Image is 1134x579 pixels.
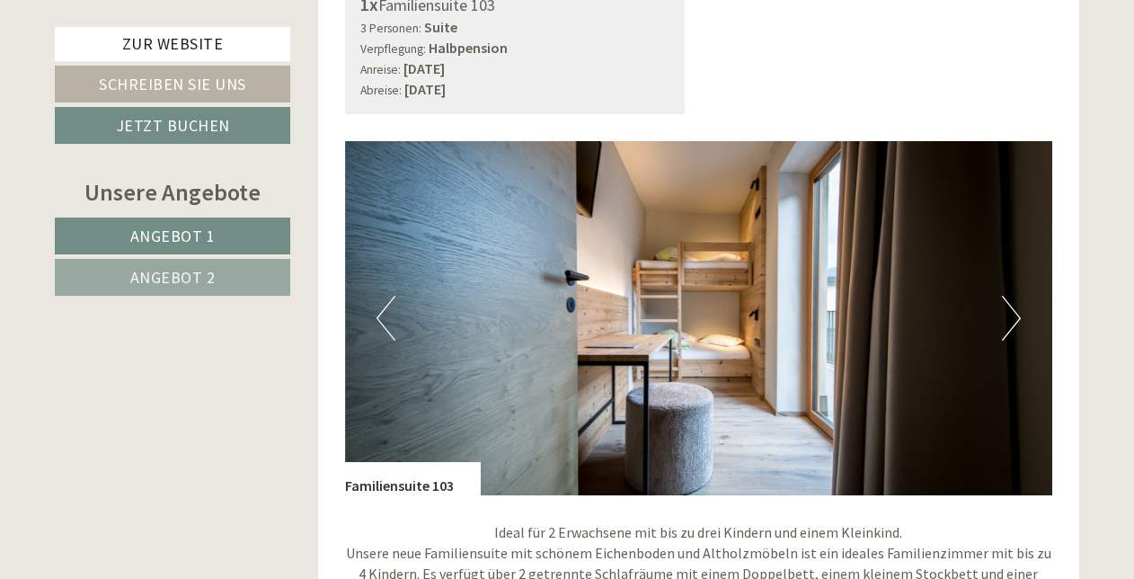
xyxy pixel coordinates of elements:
b: [DATE] [403,59,445,77]
a: Schreiben Sie uns [55,66,290,102]
div: Inso Sonnenheim [27,52,277,67]
b: Suite [424,18,457,36]
small: Verpflegung: [360,41,426,57]
div: Unsere Angebote [55,175,290,209]
b: [DATE] [404,80,446,98]
button: Next [1002,296,1021,341]
small: 22:32 [27,87,277,100]
span: Angebot 2 [130,267,216,288]
a: Jetzt buchen [55,107,290,144]
a: Zur Website [55,27,290,61]
div: Familiensuite 103 [345,462,481,496]
div: Mittwoch [307,13,402,44]
img: image [345,141,1053,495]
small: Abreise: [360,83,402,98]
small: Anreise: [360,62,401,77]
small: 3 Personen: [360,21,421,36]
div: Guten Tag, wie können wir Ihnen helfen? [13,49,286,103]
button: Senden [592,468,708,505]
b: Halbpension [429,39,508,57]
button: Previous [377,296,395,341]
span: Angebot 1 [130,226,216,246]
